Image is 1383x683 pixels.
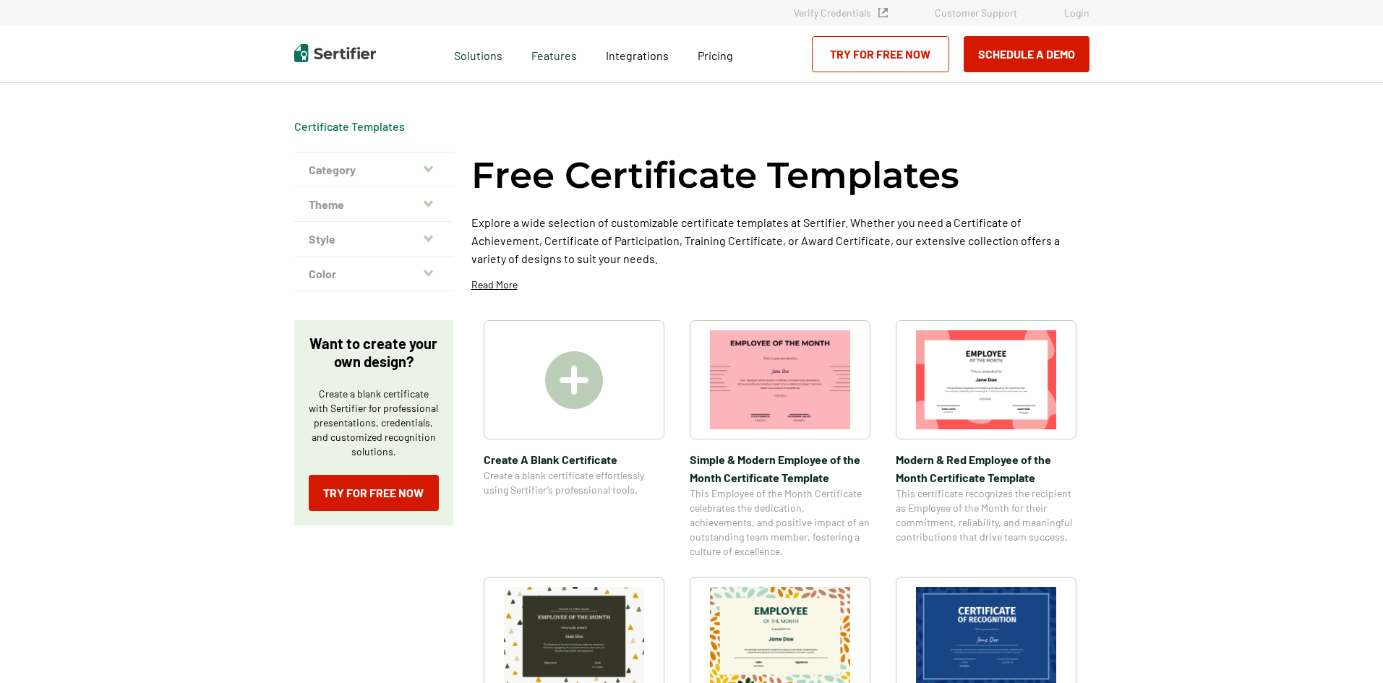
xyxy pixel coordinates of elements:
[896,486,1076,544] span: This certificate recognizes the recipient as Employee of the Month for their commitment, reliabil...
[471,213,1089,267] p: Explore a wide selection of customizable certificate templates at Sertifier. Whether you need a C...
[484,450,664,468] span: Create A Blank Certificate
[454,45,502,63] span: Solutions
[690,320,870,559] a: Simple & Modern Employee of the Month Certificate TemplateSimple & Modern Employee of the Month C...
[794,7,888,19] a: Verify Credentials
[690,486,870,559] span: This Employee of the Month Certificate celebrates the dedication, achievements, and positive impa...
[690,450,870,486] span: Simple & Modern Employee of the Month Certificate Template
[812,36,949,72] a: Try for Free Now
[606,48,669,62] span: Integrations
[309,475,439,511] a: Try for Free Now
[309,387,439,459] p: Create a blank certificate with Sertifier for professional presentations, credentials, and custom...
[294,44,376,62] img: Sertifier | Digital Credentialing Platform
[1064,7,1089,19] a: Login
[896,450,1076,486] span: Modern & Red Employee of the Month Certificate Template
[606,45,669,63] a: Integrations
[294,187,453,222] button: Theme
[484,468,664,497] span: Create a blank certificate effortlessly using Sertifier’s professional tools.
[471,278,518,292] p: Read More
[294,119,405,134] div: Breadcrumb
[878,8,888,17] img: Verified
[294,222,453,257] button: Style
[309,335,439,371] p: Want to create your own design?
[935,7,1017,19] a: Customer Support
[916,330,1056,429] img: Modern & Red Employee of the Month Certificate Template
[294,153,453,187] button: Category
[698,45,733,63] a: Pricing
[294,119,405,134] span: Certificate Templates
[294,119,405,133] a: Certificate Templates
[545,351,603,409] img: Create A Blank Certificate
[896,320,1076,559] a: Modern & Red Employee of the Month Certificate TemplateModern & Red Employee of the Month Certifi...
[531,45,577,63] span: Features
[294,257,453,291] button: Color
[698,48,733,62] span: Pricing
[710,330,850,429] img: Simple & Modern Employee of the Month Certificate Template
[471,152,959,199] h1: Free Certificate Templates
